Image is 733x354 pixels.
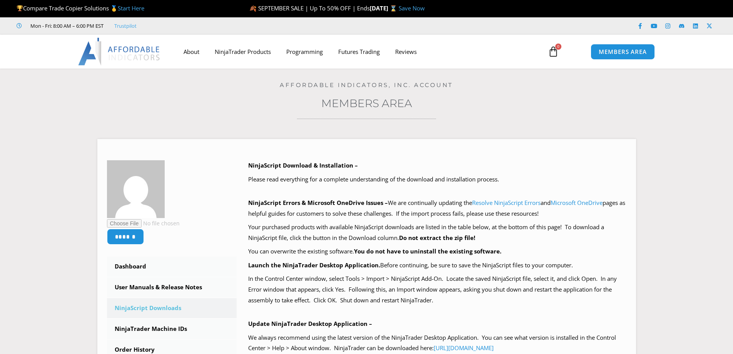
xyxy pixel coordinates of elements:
a: Futures Trading [331,43,387,60]
p: We are continually updating the and pages as helpful guides for customers to solve these challeng... [248,198,626,219]
span: MEMBERS AREA [599,49,647,55]
p: Your purchased products with available NinjaScript downloads are listed in the table below, at th... [248,222,626,243]
a: Programming [279,43,331,60]
a: About [176,43,207,60]
a: NinjaScript Downloads [107,298,237,318]
a: NinjaTrader Products [207,43,279,60]
p: Before continuing, be sure to save the NinjaScript files to your computer. [248,260,626,271]
b: NinjaScript Download & Installation – [248,161,358,169]
a: MEMBERS AREA [591,44,655,60]
a: User Manuals & Release Notes [107,277,237,297]
b: Do not extract the zip file! [399,234,475,242]
p: We always recommend using the latest version of the NinjaTrader Desktop Application. You can see ... [248,332,626,354]
span: 🍂 SEPTEMBER SALE | Up To 50% OFF | Ends [249,4,370,12]
p: You can overwrite the existing software. [248,246,626,257]
p: In the Control Center window, select Tools > Import > NinjaScript Add-On. Locate the saved NinjaS... [248,273,626,306]
a: Reviews [387,43,424,60]
span: 0 [555,44,561,50]
b: You do not have to uninstall the existing software. [354,247,501,255]
img: 441f810f33539c64c4adf8b9a134f609787141941c10801408bb4f54ebe0a803 [107,160,165,218]
a: Dashboard [107,257,237,277]
a: Save Now [399,4,425,12]
a: 0 [536,40,570,63]
a: Members Area [321,97,412,110]
span: Mon - Fri: 8:00 AM – 6:00 PM EST [28,21,104,30]
a: Resolve NinjaScript Errors [472,199,541,206]
p: Please read everything for a complete understanding of the download and installation process. [248,174,626,185]
a: Microsoft OneDrive [551,199,603,206]
strong: [DATE] ⌛ [370,4,399,12]
img: 🏆 [17,5,23,11]
a: [URL][DOMAIN_NAME] [434,344,494,352]
a: Affordable Indicators, Inc. Account [280,81,453,89]
a: Start Here [118,4,144,12]
b: NinjaScript Errors & Microsoft OneDrive Issues – [248,199,388,206]
b: Launch the NinjaTrader Desktop Application. [248,261,380,269]
span: Compare Trade Copier Solutions 🥇 [17,4,144,12]
a: NinjaTrader Machine IDs [107,319,237,339]
b: Update NinjaTrader Desktop Application – [248,320,372,327]
a: Trustpilot [114,21,137,30]
img: LogoAI | Affordable Indicators – NinjaTrader [78,38,161,65]
nav: Menu [176,43,539,60]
